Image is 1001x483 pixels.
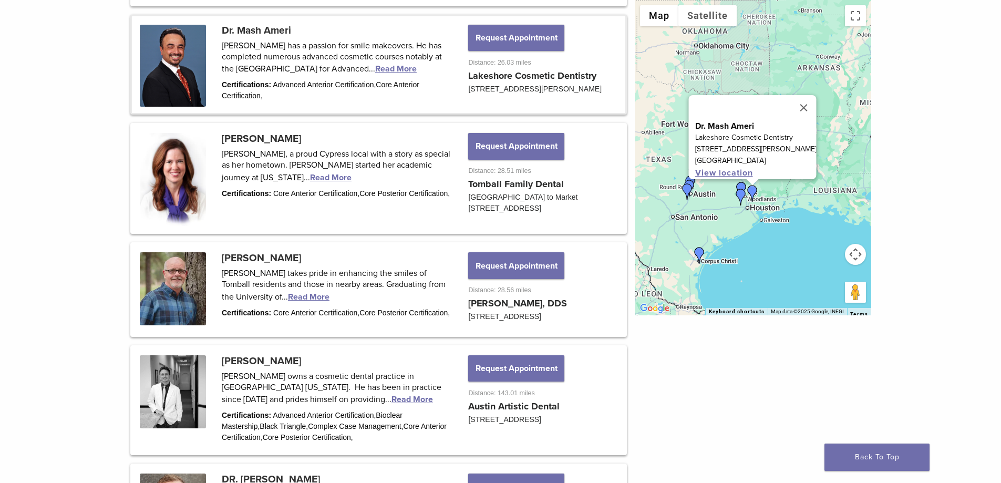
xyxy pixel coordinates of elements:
button: Show street map [640,5,678,26]
a: Back To Top [824,444,930,471]
div: Dr. Dave Dorroh [733,182,750,199]
a: Open this area in Google Maps (opens a new window) [637,302,672,315]
button: Keyboard shortcuts [709,308,765,315]
p: Dr. Mash Ameri [695,120,816,132]
div: DR. Steven Cook [682,176,699,192]
button: Request Appointment [468,133,564,159]
span: Map data ©2025 Google, INEGI [771,309,844,314]
div: Dr. Mash Ameri [744,185,761,202]
p: [GEOGRAPHIC_DATA] [695,155,816,167]
div: Dr. Hieu Truong Do [732,189,749,205]
button: Toggle fullscreen view [845,5,866,26]
div: Dr. Anna Ashley [691,247,708,264]
button: Request Appointment [468,355,564,382]
button: Close [791,95,816,120]
a: Terms (opens in new tab) [850,311,868,317]
button: Map camera controls [845,244,866,265]
button: Drag Pegman onto the map to open Street View [845,282,866,303]
p: Lakeshore Cosmetic Dentistry [695,132,816,143]
div: Dr. Jarett Hulse [681,180,698,197]
div: Dr. David McIntyre [679,183,696,200]
a: View location [695,168,752,178]
img: Google [637,302,672,315]
button: Request Appointment [468,252,564,279]
p: [STREET_ADDRESS][PERSON_NAME] [695,143,816,155]
button: Request Appointment [468,25,564,51]
button: Show satellite imagery [678,5,737,26]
